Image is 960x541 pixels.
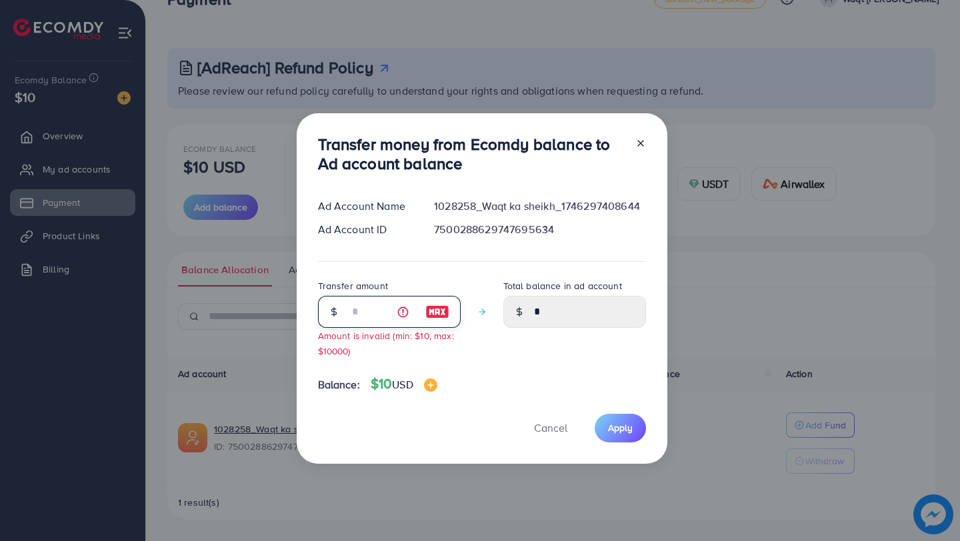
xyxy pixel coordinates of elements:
span: USD [392,377,413,392]
div: Ad Account Name [307,199,424,214]
h3: Transfer money from Ecomdy balance to Ad account balance [318,135,625,173]
span: Cancel [534,420,567,435]
button: Apply [595,414,646,442]
img: image [424,378,437,392]
label: Transfer amount [318,279,388,292]
div: 1028258_Waqt ka sheikh_1746297408644 [423,199,656,214]
div: 7500288629747695634 [423,222,656,237]
button: Cancel [517,414,584,442]
div: Ad Account ID [307,222,424,237]
span: Apply [608,421,633,434]
img: image [425,304,449,320]
label: Total balance in ad account [503,279,622,292]
h4: $10 [371,376,437,392]
span: Balance: [318,377,360,392]
small: Amount is invalid (min: $10, max: $10000) [318,329,454,357]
